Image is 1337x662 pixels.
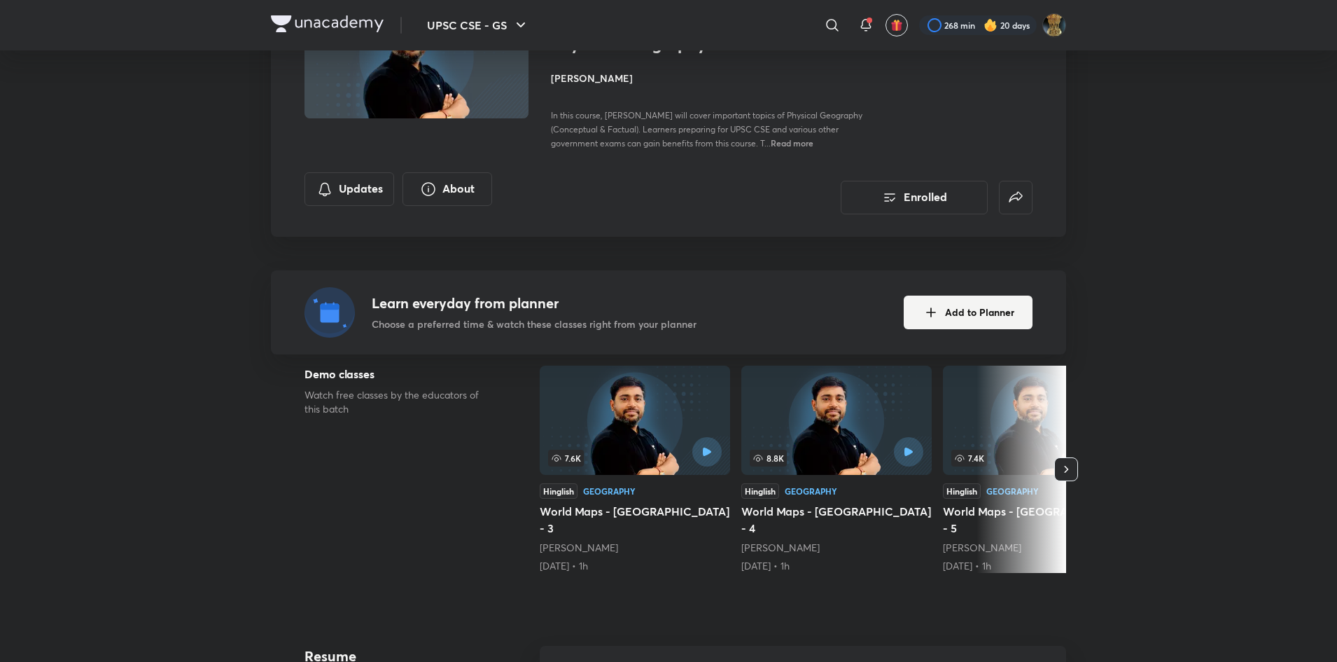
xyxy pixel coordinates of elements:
button: avatar [885,14,908,36]
button: Enrolled [841,181,988,214]
h1: Comprehensive Course on Physical Geography [551,13,780,54]
h5: Demo classes [304,366,495,382]
a: [PERSON_NAME] [943,541,1021,554]
span: 8.8K [750,450,787,467]
button: Add to Planner [904,296,1032,329]
a: [PERSON_NAME] [741,541,820,554]
a: World Maps - Africa - 5 [943,366,1133,573]
span: 7.6K [548,450,584,467]
img: streak [983,18,997,32]
a: Company Logo [271,15,384,36]
span: In this course, [PERSON_NAME] will cover important topics of Physical Geography (Conceptual & Fac... [551,110,862,149]
a: 8.8KHinglishGeographyWorld Maps - [GEOGRAPHIC_DATA] - 4[PERSON_NAME][DATE] • 1h [741,366,932,573]
div: Hinglish [943,483,981,499]
span: Read more [771,137,813,149]
div: 21st Apr • 1h [943,559,1133,573]
a: World Maps - Africa - 3 [540,366,730,573]
h5: World Maps - [GEOGRAPHIC_DATA] - 3 [540,503,730,537]
div: Sudarshan Gurjar [943,541,1133,555]
h4: [PERSON_NAME] [551,71,864,85]
div: 18th Apr • 1h [741,559,932,573]
p: Watch free classes by the educators of this batch [304,388,495,416]
div: Sudarshan Gurjar [741,541,932,555]
button: Updates [304,172,394,206]
div: Hinglish [741,483,779,499]
p: Choose a preferred time & watch these classes right from your planner [372,317,696,331]
div: Hinglish [540,483,577,499]
h5: World Maps - [GEOGRAPHIC_DATA] - 5 [943,503,1133,537]
a: World Maps - Africa - 4 [741,366,932,573]
button: false [999,181,1032,214]
img: Company Logo [271,15,384,32]
a: 7.6KHinglishGeographyWorld Maps - [GEOGRAPHIC_DATA] - 3[PERSON_NAME][DATE] • 1h [540,366,730,573]
button: UPSC CSE - GS [419,11,538,39]
div: Geography [785,487,837,495]
button: About [402,172,492,206]
div: Geography [583,487,636,495]
img: avatar [890,19,903,32]
a: 7.4KHinglishGeographyWorld Maps - [GEOGRAPHIC_DATA] - 5[PERSON_NAME][DATE] • 1h [943,366,1133,573]
h4: Learn everyday from planner [372,293,696,314]
h5: World Maps - [GEOGRAPHIC_DATA] - 4 [741,503,932,537]
span: 7.4K [951,450,987,467]
img: LOVEPREET Gharu [1042,13,1066,37]
div: 17th Apr • 1h [540,559,730,573]
div: Sudarshan Gurjar [540,541,730,555]
a: [PERSON_NAME] [540,541,618,554]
